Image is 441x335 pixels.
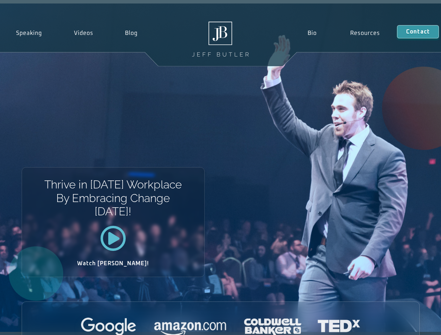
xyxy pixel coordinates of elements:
[333,25,397,41] a: Resources
[397,25,439,38] a: Contact
[44,178,182,218] h1: Thrive in [DATE] Workplace By Embracing Change [DATE]!
[291,25,333,41] a: Bio
[291,25,397,41] nav: Menu
[46,261,180,266] h2: Watch [PERSON_NAME]!
[58,25,109,41] a: Videos
[406,29,430,35] span: Contact
[109,25,154,41] a: Blog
